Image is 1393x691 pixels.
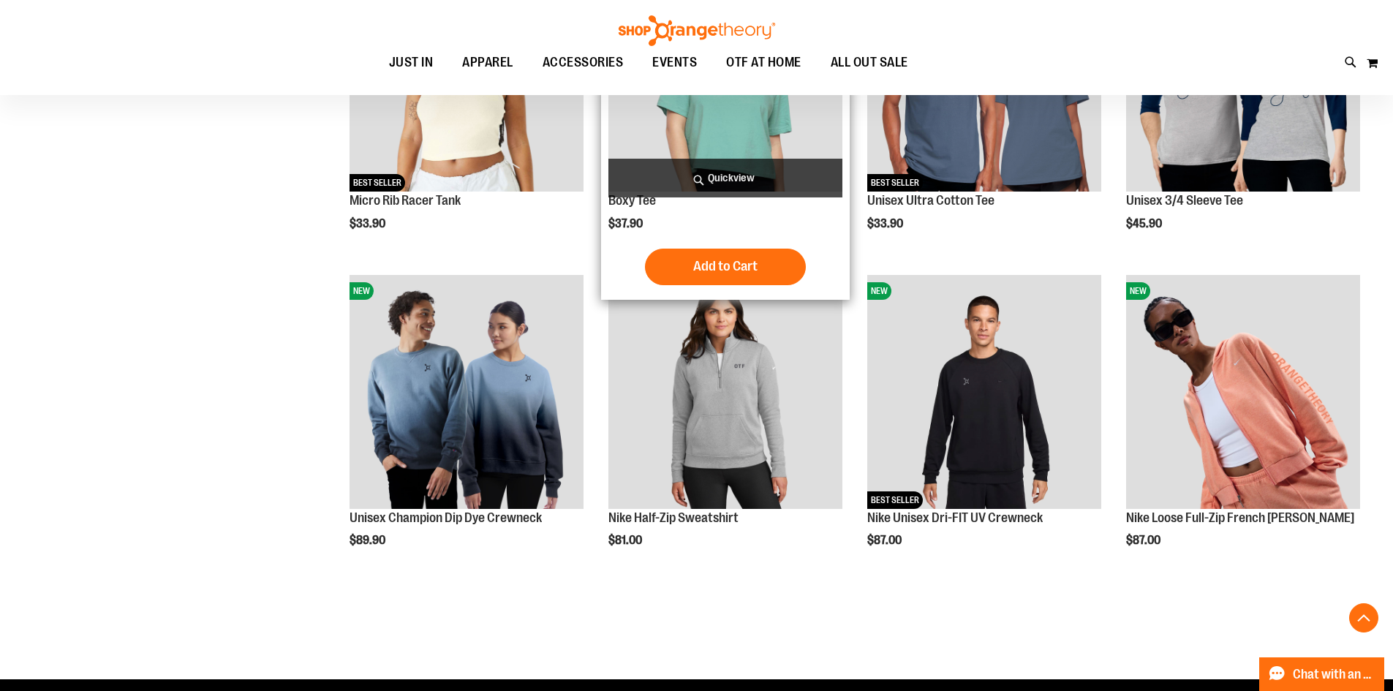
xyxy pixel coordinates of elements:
span: $33.90 [867,217,905,230]
div: product [1119,268,1367,585]
div: product [342,268,591,585]
img: Nike Half-Zip Sweatshirt [608,275,842,509]
span: BEST SELLER [867,174,923,192]
span: ALL OUT SALE [831,46,908,79]
img: Nike Unisex Dri-FIT UV Crewneck [867,275,1101,509]
span: NEW [867,282,891,300]
span: $87.00 [867,534,904,547]
span: Chat with an Expert [1293,668,1375,681]
button: Chat with an Expert [1259,657,1385,691]
span: APPAREL [462,46,513,79]
span: OTF AT HOME [726,46,801,79]
span: BEST SELLER [350,174,405,192]
span: NEW [1126,282,1150,300]
span: $81.00 [608,534,644,547]
a: Nike Half-Zip Sweatshirt [608,510,739,525]
span: $87.00 [1126,534,1163,547]
span: $33.90 [350,217,388,230]
span: NEW [350,282,374,300]
a: Unisex 3/4 Sleeve Tee [1126,193,1243,208]
a: Unisex Ultra Cotton Tee [867,193,994,208]
a: Nike Loose Full-Zip French Terry HoodieNEW [1126,275,1360,511]
a: Boxy Tee [608,193,656,208]
img: Unisex Champion Dip Dye Crewneck [350,275,584,509]
a: Quickview [608,159,842,197]
a: Unisex Champion Dip Dye CrewneckNEW [350,275,584,511]
span: $37.90 [608,217,645,230]
a: Nike Unisex Dri-FIT UV CrewneckNEWBEST SELLER [867,275,1101,511]
span: EVENTS [652,46,697,79]
span: JUST IN [389,46,434,79]
a: Nike Loose Full-Zip French [PERSON_NAME] [1126,510,1354,525]
span: Add to Cart [693,258,758,274]
span: $89.90 [350,534,388,547]
img: Nike Loose Full-Zip French Terry Hoodie [1126,275,1360,509]
a: Micro Rib Racer Tank [350,193,461,208]
span: ACCESSORIES [543,46,624,79]
span: $45.90 [1126,217,1164,230]
img: Shop Orangetheory [616,15,777,46]
a: Nike Unisex Dri-FIT UV Crewneck [867,510,1043,525]
button: Add to Cart [645,249,806,285]
a: Unisex Champion Dip Dye Crewneck [350,510,542,525]
div: product [860,268,1109,585]
div: product [601,268,850,585]
a: Nike Half-Zip SweatshirtNEW [608,275,842,511]
span: BEST SELLER [867,491,923,509]
button: Back To Top [1349,603,1378,633]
